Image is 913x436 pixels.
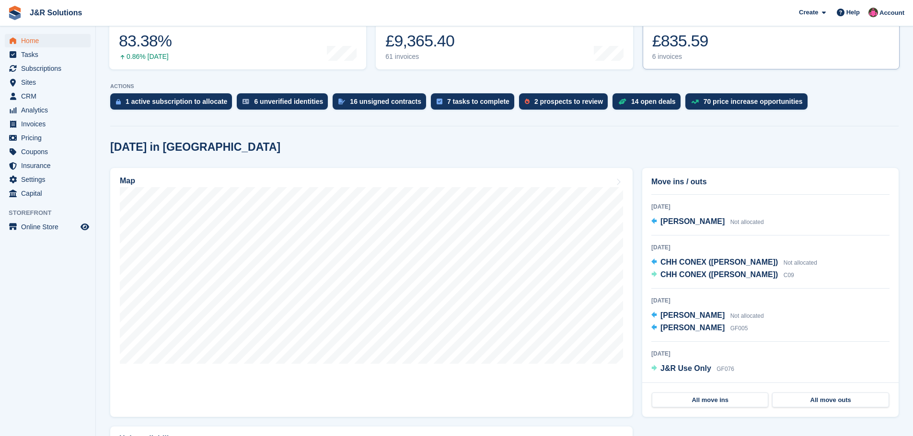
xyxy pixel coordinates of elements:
a: 6 unverified identities [237,93,333,114]
h2: Map [120,177,135,185]
img: active_subscription_to_allocate_icon-d502201f5373d7db506a760aba3b589e785aa758c864c3986d89f69b8ff3... [116,99,121,105]
a: menu [5,62,91,75]
span: CHH CONEX ([PERSON_NAME]) [660,270,778,279]
a: menu [5,187,91,200]
div: 70 price increase opportunities [704,98,803,105]
span: Not allocated [730,219,764,225]
div: 83.38% [119,31,172,51]
span: Pricing [21,131,79,145]
a: menu [5,89,91,103]
a: menu [5,220,91,234]
div: 61 invoices [385,53,457,61]
div: 14 open deals [631,98,676,105]
div: [DATE] [651,202,890,211]
span: Home [21,34,79,47]
span: Settings [21,173,79,186]
a: menu [5,173,91,186]
span: [PERSON_NAME] [660,311,725,319]
a: menu [5,117,91,131]
a: menu [5,145,91,158]
a: 14 open deals [613,93,685,114]
h2: [DATE] in [GEOGRAPHIC_DATA] [110,141,280,154]
div: 16 unsigned contracts [350,98,421,105]
a: menu [5,48,91,61]
span: Account [879,8,904,18]
a: J&R Solutions [26,5,86,21]
a: Month-to-date sales £9,365.40 61 invoices [376,9,633,69]
div: [DATE] [651,349,890,358]
div: 7 tasks to complete [447,98,509,105]
img: deal-1b604bf984904fb50ccaf53a9ad4b4a5d6e5aea283cecdc64d6e3604feb123c2.svg [618,98,626,105]
a: Map [110,168,633,417]
a: menu [5,34,91,47]
a: CHH CONEX ([PERSON_NAME]) C09 [651,269,794,281]
span: Not allocated [730,313,764,319]
span: Create [799,8,818,17]
img: Julie Morgan [868,8,878,17]
a: 2 prospects to review [519,93,613,114]
span: Capital [21,187,79,200]
a: Occupancy 83.38% 0.86% [DATE] [109,9,366,69]
a: [PERSON_NAME] Not allocated [651,216,764,228]
img: price_increase_opportunities-93ffe204e8149a01c8c9dc8f82e8f89637d9d84a8eef4429ea346261dce0b2c0.svg [691,100,699,104]
p: ACTIONS [110,83,899,89]
img: prospect-51fa495bee0391a8d652442698ab0144808aea92771e9ea1ae160a38d050c398.svg [525,99,530,104]
span: Not allocated [784,259,817,266]
div: 2 prospects to review [534,98,603,105]
div: £9,365.40 [385,31,457,51]
h2: Move ins / outs [651,176,890,188]
img: contract_signature_icon-13c848040528278c33f63329250d36e43548de30e8caae1d1a13099fd9432cc5.svg [338,99,345,104]
span: Coupons [21,145,79,158]
a: Awaiting payment £835.59 6 invoices [643,9,900,69]
span: Analytics [21,103,79,117]
span: C09 [784,272,794,279]
span: Storefront [9,208,95,218]
a: 70 price increase opportunities [685,93,812,114]
a: CHH CONEX ([PERSON_NAME]) Not allocated [651,257,817,269]
a: All move outs [772,392,889,408]
a: 1 active subscription to allocate [110,93,237,114]
div: 1 active subscription to allocate [126,98,227,105]
span: Tasks [21,48,79,61]
a: menu [5,103,91,117]
div: 0.86% [DATE] [119,53,172,61]
div: [DATE] [651,296,890,305]
a: 16 unsigned contracts [333,93,431,114]
span: Insurance [21,159,79,172]
span: Online Store [21,220,79,234]
a: menu [5,159,91,172]
a: menu [5,131,91,145]
span: Subscriptions [21,62,79,75]
a: [PERSON_NAME] GF005 [651,322,748,335]
span: GF005 [730,325,748,332]
div: 6 invoices [652,53,718,61]
span: [PERSON_NAME] [660,324,725,332]
a: All move ins [652,392,768,408]
a: Preview store [79,221,91,233]
span: Sites [21,76,79,89]
div: [DATE] [651,243,890,252]
span: Help [846,8,860,17]
span: [PERSON_NAME] [660,217,725,225]
img: verify_identity-adf6edd0f0f0b5bbfe63781bf79b02c33cf7c696d77639b501bdc392416b5a36.svg [243,99,249,104]
div: 6 unverified identities [254,98,323,105]
span: CRM [21,89,79,103]
a: [PERSON_NAME] Not allocated [651,310,764,322]
img: task-75834270c22a3079a89374b754ae025e5fb1db73e45f91037f5363f120a921f8.svg [437,99,442,104]
span: GF076 [717,366,734,372]
img: stora-icon-8386f47178a22dfd0bd8f6a31ec36ba5ce8667c1dd55bd0f319d3a0aa187defe.svg [8,6,22,20]
div: £835.59 [652,31,718,51]
span: CHH CONEX ([PERSON_NAME]) [660,258,778,266]
a: menu [5,76,91,89]
span: Invoices [21,117,79,131]
a: 7 tasks to complete [431,93,519,114]
a: J&R Use Only GF076 [651,363,734,375]
span: J&R Use Only [660,364,711,372]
